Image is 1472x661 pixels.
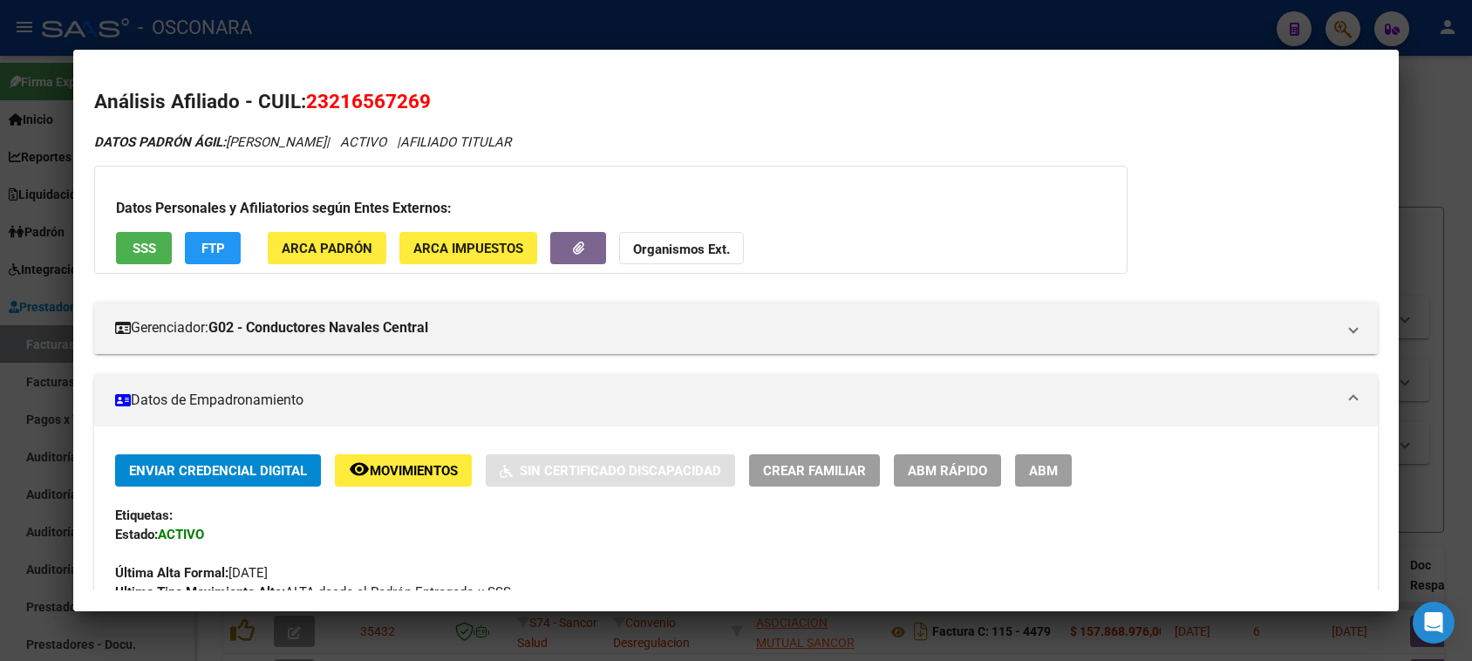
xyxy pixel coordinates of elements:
span: Enviar Credencial Digital [129,463,307,479]
h2: Análisis Afiliado - CUIL: [94,87,1377,117]
button: ABM Rápido [894,454,1001,487]
button: Crear Familiar [749,454,880,487]
span: Sin Certificado Discapacidad [520,463,721,479]
button: Organismos Ext. [619,232,744,264]
i: | ACTIVO | [94,134,511,150]
span: Movimientos [370,463,458,479]
strong: Ultimo Tipo Movimiento Alta: [115,584,285,600]
strong: G02 - Conductores Navales Central [208,317,428,338]
strong: DATOS PADRÓN ÁGIL: [94,134,226,150]
span: 23216567269 [306,90,431,112]
span: AFILIADO TITULAR [400,134,511,150]
button: Sin Certificado Discapacidad [486,454,735,487]
strong: Organismos Ext. [633,242,730,257]
span: ALTA desde el Padrón Entregado x SSS [115,584,511,600]
button: Enviar Credencial Digital [115,454,321,487]
button: SSS [116,232,172,264]
strong: ACTIVO [158,527,204,542]
span: FTP [201,241,225,256]
mat-expansion-panel-header: Datos de Empadronamiento [94,374,1377,426]
div: Open Intercom Messenger [1413,602,1455,644]
button: ABM [1015,454,1072,487]
span: Crear Familiar [763,463,866,479]
span: SSS [133,241,156,256]
span: ABM [1029,463,1058,479]
button: ARCA Padrón [268,232,386,264]
button: Movimientos [335,454,472,487]
strong: Estado: [115,527,158,542]
span: ABM Rápido [908,463,987,479]
mat-icon: remove_red_eye [349,459,370,480]
strong: Etiquetas: [115,508,173,523]
mat-expansion-panel-header: Gerenciador:G02 - Conductores Navales Central [94,302,1377,354]
h3: Datos Personales y Afiliatorios según Entes Externos: [116,198,1106,219]
span: [DATE] [115,565,268,581]
button: FTP [185,232,241,264]
span: ARCA Impuestos [413,241,523,256]
span: ARCA Padrón [282,241,372,256]
button: ARCA Impuestos [399,232,537,264]
strong: Última Alta Formal: [115,565,228,581]
mat-panel-title: Datos de Empadronamiento [115,390,1335,411]
mat-panel-title: Gerenciador: [115,317,1335,338]
span: [PERSON_NAME] [94,134,326,150]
